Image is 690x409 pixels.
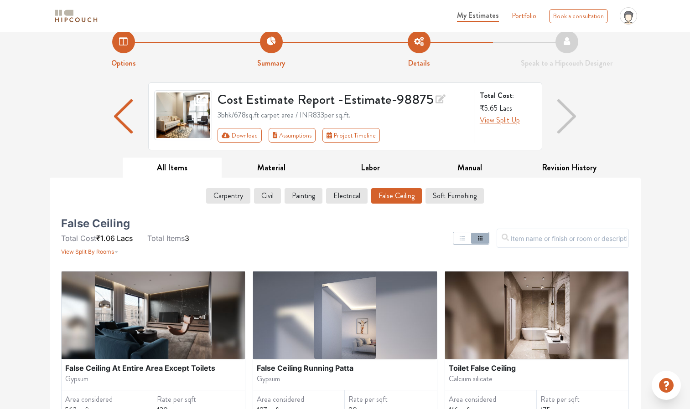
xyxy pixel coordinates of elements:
[499,103,512,113] span: Lacs
[61,220,130,227] h5: False Ceiling
[425,188,484,204] button: Soft Furnishing
[154,90,213,140] img: gallery
[257,58,285,68] strong: Summary
[257,373,433,383] div: Gypsum
[480,115,520,126] button: View Split Up
[285,188,322,204] button: Painting
[218,110,468,121] div: 3bhk / 678 sq.ft carpet area / INR 833 per sq.ft.
[540,394,628,405] div: Rate per sqft
[480,103,498,113] span: ₹5.65
[65,373,242,383] div: Gypsum
[114,99,132,133] img: arrow left
[521,58,612,68] strong: Speak to a Hipcouch Designer
[348,394,436,405] div: Rate per sqft
[457,10,499,20] span: My Estimates
[218,90,468,108] h3: Cost Estimate Report - Estimate-98875
[218,128,387,143] div: First group
[519,158,619,178] button: Revision History
[111,58,136,68] strong: Options
[96,234,115,243] span: ₹1.06
[497,229,629,248] input: Item name or finish or room or description
[147,234,185,243] span: Total Items
[321,158,420,178] button: Labor
[371,188,422,204] button: False Ceiling
[218,128,468,143] div: Toolbar with button groups
[61,234,96,243] span: Total Cost
[257,394,344,405] div: Area considered
[222,158,321,178] button: Material
[269,128,316,143] button: Assumptions
[157,394,245,405] div: Rate per sqft
[480,90,534,101] strong: Total Cost:
[61,248,114,255] span: View Split By Rooms
[420,158,519,178] button: Manual
[117,234,133,243] span: Lacs
[549,9,608,23] div: Book a consultation
[322,128,380,143] button: Project Timeline
[65,394,153,405] div: Area considered
[326,188,368,204] button: Electrical
[65,363,242,373] div: False Ceiling At Entire Area Except Toilets
[147,233,189,244] li: 3
[408,58,430,68] strong: Details
[512,10,536,21] a: Portfolio
[449,394,536,405] div: Area considered
[257,363,433,373] div: False Ceiling Running Patta
[61,244,119,256] button: View Split By Rooms
[218,128,262,143] button: Download
[449,373,625,383] div: Calcium silicate
[123,158,222,178] button: All Items
[480,115,520,125] span: View Split Up
[53,6,99,26] span: logo-horizontal.svg
[449,363,625,373] div: Toilet False Ceiling
[557,99,576,133] img: arrow right
[53,8,99,24] img: logo-horizontal.svg
[254,188,281,204] button: Civil
[206,188,250,204] button: Carpentry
